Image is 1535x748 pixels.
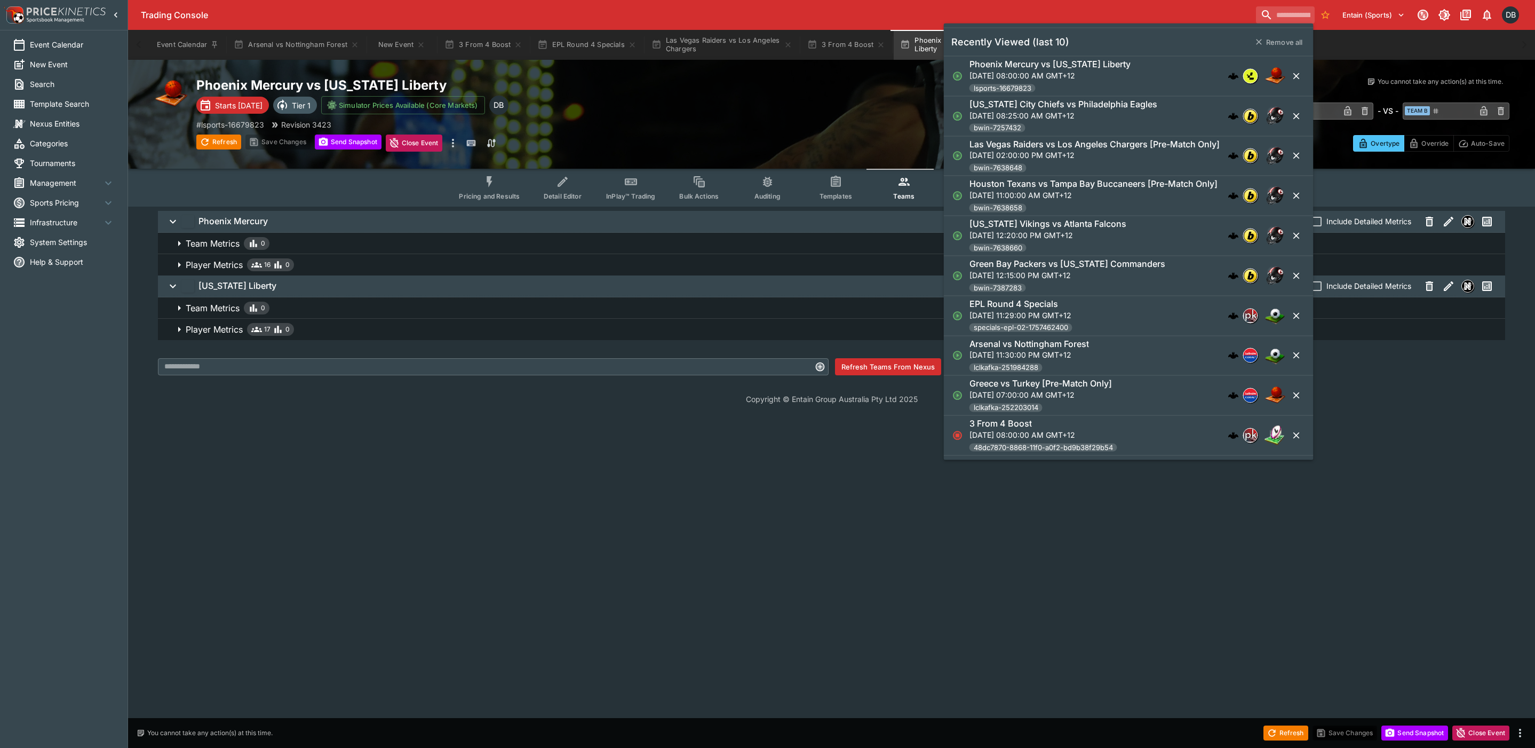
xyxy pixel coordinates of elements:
[952,70,963,81] svg: Open
[969,163,1027,174] span: bwin-7638648
[952,151,963,161] svg: Open
[158,233,1505,254] button: Team Metrics0
[1264,225,1286,247] img: american_football.png
[1421,138,1449,149] p: Override
[1264,345,1286,366] img: soccer.png
[969,429,1117,440] p: [DATE] 08:00:00 AM GMT+12
[969,123,1025,133] span: bwin-7257432
[1264,65,1286,86] img: basketball.png
[645,30,799,60] button: Las Vegas Raiders vs Los Angeles Chargers
[1244,349,1258,363] img: lclkafka.png
[186,258,243,271] p: Player Metrics
[1249,34,1309,51] button: Remove all
[1502,6,1519,23] div: Daniel Beswick
[321,96,485,114] button: Simulator Prices Available (Core Markets)
[215,100,263,111] p: Starts [DATE]
[820,192,852,200] span: Templates
[1244,189,1258,203] img: bwin.png
[969,203,1027,214] span: bwin-7638658
[261,238,265,249] span: 0
[952,430,963,441] svg: Closed
[1456,5,1475,25] button: Documentation
[1243,188,1258,203] div: bwin
[198,280,276,292] h6: [US_STATE] Liberty
[1244,309,1258,322] img: pricekinetics.png
[952,310,963,321] svg: Open
[227,30,365,60] button: Arsenal vs Nottingham Forest
[1228,390,1239,401] img: logo-cerberus.svg
[1404,135,1453,152] button: Override
[1477,277,1497,296] button: Past Performances
[315,135,381,149] button: Send Snapshot
[30,118,115,129] span: Nexus Entities
[1228,191,1239,201] div: cerberus
[1326,216,1411,227] span: Include Detailed Metrics
[1317,6,1334,23] button: No Bookmarks
[30,39,115,50] span: Event Calendar
[1336,6,1411,23] button: Select Tenant
[1243,348,1258,363] div: lclkafka
[158,254,1505,275] button: Player Metrics160
[952,350,963,361] svg: Open
[30,98,115,109] span: Template Search
[3,4,25,26] img: PriceKinetics Logo
[30,78,115,90] span: Search
[198,216,268,227] h6: Phoenix Mercury
[30,256,115,267] span: Help & Support
[158,319,1505,340] button: Player Metrics170
[447,135,459,152] button: more
[1228,70,1239,81] div: cerberus
[1353,135,1509,152] div: Start From
[969,178,1218,190] h6: Houston Texans vs Tampa Bay Buccaneers [Pre-Match Only]
[969,149,1220,161] p: [DATE] 02:00:00 PM GMT+12
[30,59,115,70] span: New Event
[1228,70,1239,81] img: logo-cerberus.svg
[969,109,1157,121] p: [DATE] 08:25:00 AM GMT+12
[1453,135,1509,152] button: Auto-Save
[1244,229,1258,243] img: bwin.png
[285,324,290,335] span: 0
[1381,726,1448,741] button: Send Snapshot
[154,77,188,111] img: basketball.png
[952,231,963,241] svg: Open
[1458,277,1477,296] button: Nexus
[1264,105,1286,127] img: american_football.png
[1371,138,1399,149] p: Overtype
[1413,5,1433,25] button: Connected to PK
[1244,109,1258,123] img: bwin.png
[1452,726,1509,741] button: Close Event
[1228,111,1239,121] div: cerberus
[1243,428,1258,443] div: pricekinetics
[147,728,273,738] p: You cannot take any action(s) at this time.
[285,259,290,270] span: 0
[1228,111,1239,121] img: logo-cerberus.svg
[292,100,311,111] p: Tier 1
[544,192,582,200] span: Detail Editor
[1228,270,1239,281] div: cerberus
[969,83,1036,93] span: lsports-16679823
[27,7,106,15] img: PriceKinetics
[1458,212,1477,231] button: Nexus
[754,192,781,200] span: Auditing
[30,158,115,169] span: Tournaments
[1462,280,1474,292] img: nexus.svg
[1244,69,1258,83] img: lsports.jpeg
[835,358,942,375] button: Refresh Teams From Nexus
[1243,229,1258,243] div: bwin
[196,119,264,130] p: Copy To Clipboard
[969,218,1126,230] h6: [US_STATE] Vikings vs Atlanta Falcons
[1263,726,1308,741] button: Refresh
[969,59,1131,70] h6: Phoenix Mercury vs [US_STATE] Liberty
[1514,727,1526,739] button: more
[894,30,1047,60] button: Phoenix Mercury vs [US_STATE] Liberty
[1264,385,1286,406] img: basketball.png
[1353,135,1404,152] button: Overtype
[952,191,963,201] svg: Open
[1264,185,1286,207] img: american_football.png
[1244,389,1258,403] img: lclkafka.png
[196,77,853,93] h2: Copy To Clipboard
[1264,145,1286,167] img: american_football.png
[1244,149,1258,163] img: bwin.png
[969,322,1072,333] span: specials-epl-02-1757462400
[1326,280,1411,292] span: Include Detailed Metrics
